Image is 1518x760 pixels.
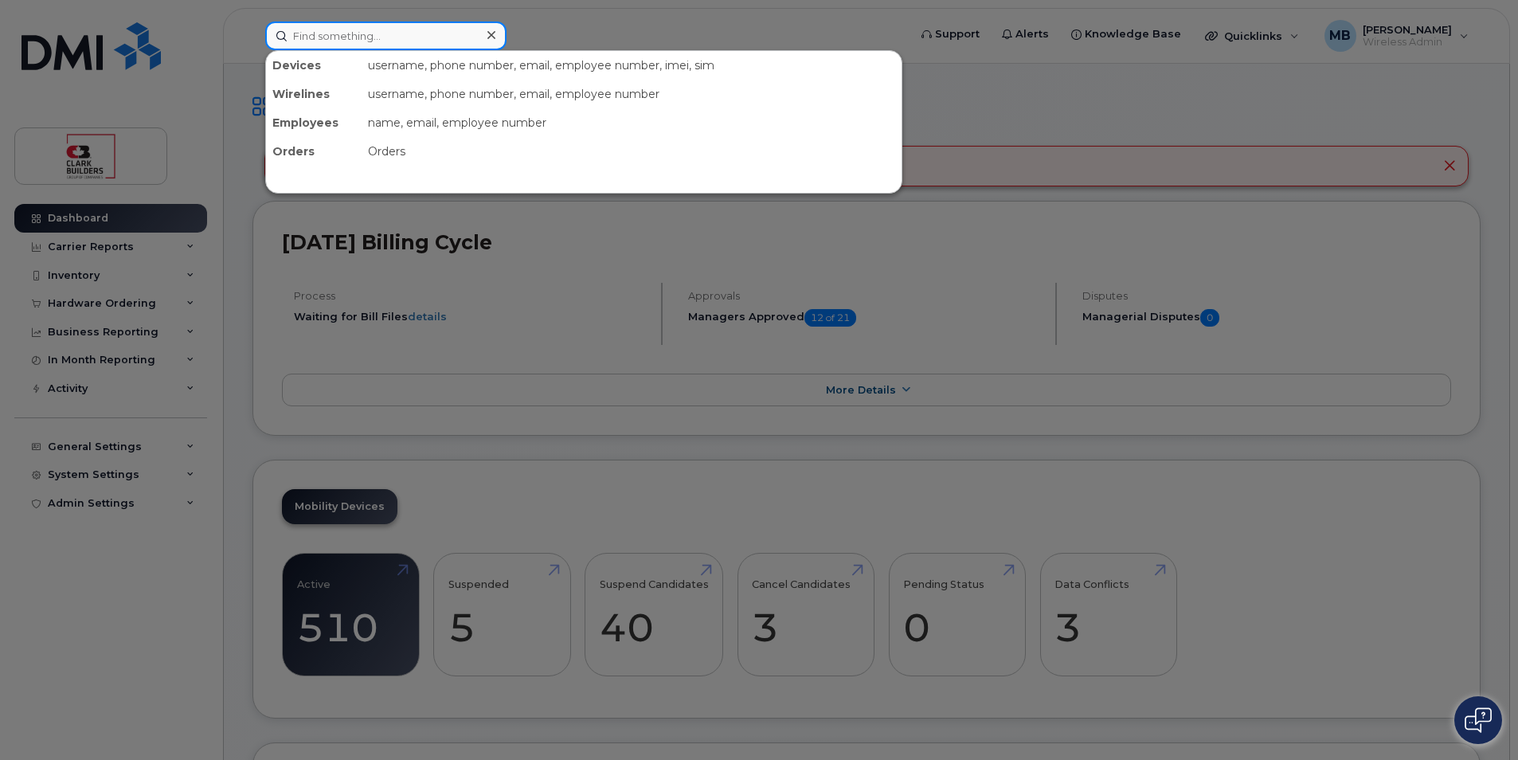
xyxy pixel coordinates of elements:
[1465,707,1492,733] img: Open chat
[362,51,902,80] div: username, phone number, email, employee number, imei, sim
[266,108,362,137] div: Employees
[362,108,902,137] div: name, email, employee number
[266,80,362,108] div: Wirelines
[362,137,902,166] div: Orders
[362,80,902,108] div: username, phone number, email, employee number
[266,51,362,80] div: Devices
[266,137,362,166] div: Orders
